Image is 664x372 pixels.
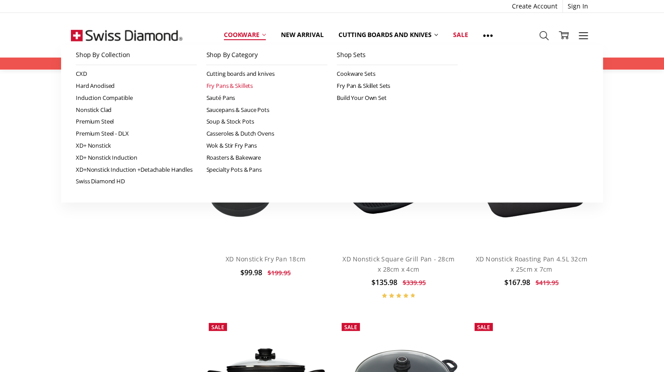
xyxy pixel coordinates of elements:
[477,323,490,331] span: Sale
[344,323,357,331] span: Sale
[216,25,273,45] a: Cookware
[403,278,426,287] span: $339.95
[475,255,587,273] a: XD Nonstick Roasting Pan 4.5L 32cm x 25cm x 7cm
[71,13,182,58] img: Free Shipping On Every Order
[536,278,559,287] span: $419.95
[226,255,305,263] a: XD Nonstick Fry Pan 18cm
[206,45,327,65] a: Shop By Category
[337,45,458,65] a: Shop Sets
[268,269,291,277] span: $199.95
[273,25,331,45] a: New arrival
[211,323,224,331] span: Sale
[504,277,530,287] span: $167.98
[475,25,500,45] a: Show All
[240,268,262,277] span: $99.98
[371,277,397,287] span: $135.98
[342,255,454,273] a: XD Nonstick Square Grill Pan - 28cm x 28cm x 4cm
[445,25,475,45] a: Sale
[331,25,445,45] a: Cutting boards and knives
